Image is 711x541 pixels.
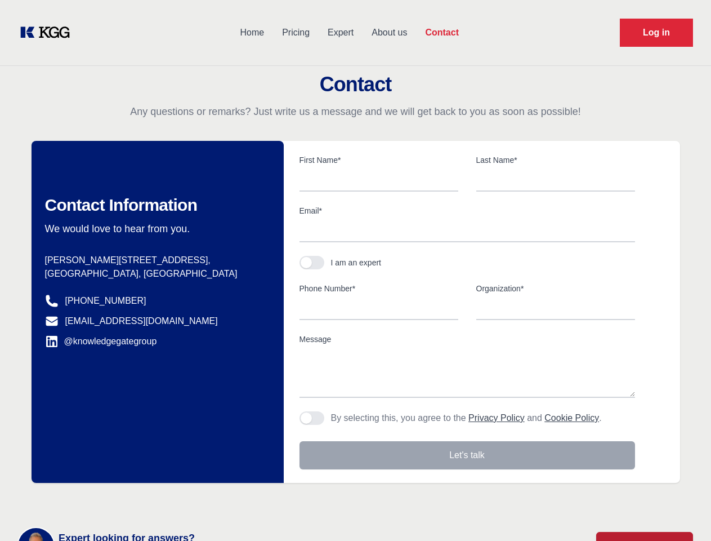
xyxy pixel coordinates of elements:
a: Home [231,18,273,47]
label: First Name* [299,154,458,166]
label: Last Name* [476,154,635,166]
label: Message [299,334,635,345]
label: Phone Number* [299,283,458,294]
a: @knowledgegategroup [45,335,157,348]
a: Expert [319,18,363,47]
h2: Contact Information [45,195,266,215]
p: By selecting this, you agree to the and . [331,411,602,425]
a: Contact [416,18,468,47]
button: Let's talk [299,441,635,469]
p: We would love to hear from you. [45,222,266,236]
div: I am an expert [331,257,382,268]
a: Pricing [273,18,319,47]
a: About us [363,18,416,47]
iframe: Chat Widget [655,487,711,541]
p: Any questions or remarks? Just write us a message and we will get back to you as soon as possible! [14,105,697,118]
a: KOL Knowledge Platform: Talk to Key External Experts (KEE) [18,24,79,42]
label: Organization* [476,283,635,294]
a: Privacy Policy [468,413,525,423]
p: [PERSON_NAME][STREET_ADDRESS], [45,254,266,267]
label: Email* [299,205,635,216]
a: [PHONE_NUMBER] [65,294,146,308]
a: Cookie Policy [544,413,599,423]
a: Request Demo [620,19,693,47]
p: [GEOGRAPHIC_DATA], [GEOGRAPHIC_DATA] [45,267,266,281]
a: [EMAIL_ADDRESS][DOMAIN_NAME] [65,314,218,328]
h2: Contact [14,73,697,96]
